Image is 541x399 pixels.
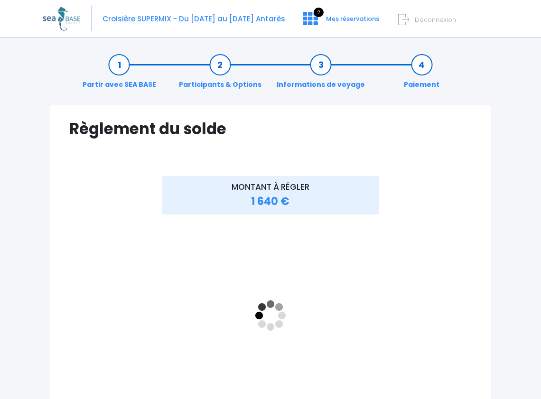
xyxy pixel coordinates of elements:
[174,60,266,90] a: Participants & Options
[103,14,285,24] span: Croisière SUPERMIX - Du [DATE] au [DATE] Antarès
[314,8,324,17] span: 2
[251,194,289,209] span: 1 640 €
[295,18,385,27] a: 2 Mes réservations
[326,14,379,23] span: Mes réservations
[399,60,444,90] a: Paiement
[69,120,472,138] h1: Règlement du solde
[272,60,370,90] a: Informations de voyage
[78,60,161,90] a: Partir avec SEA BASE
[232,181,309,193] span: MONTANT À RÉGLER
[415,15,456,24] span: Déconnexion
